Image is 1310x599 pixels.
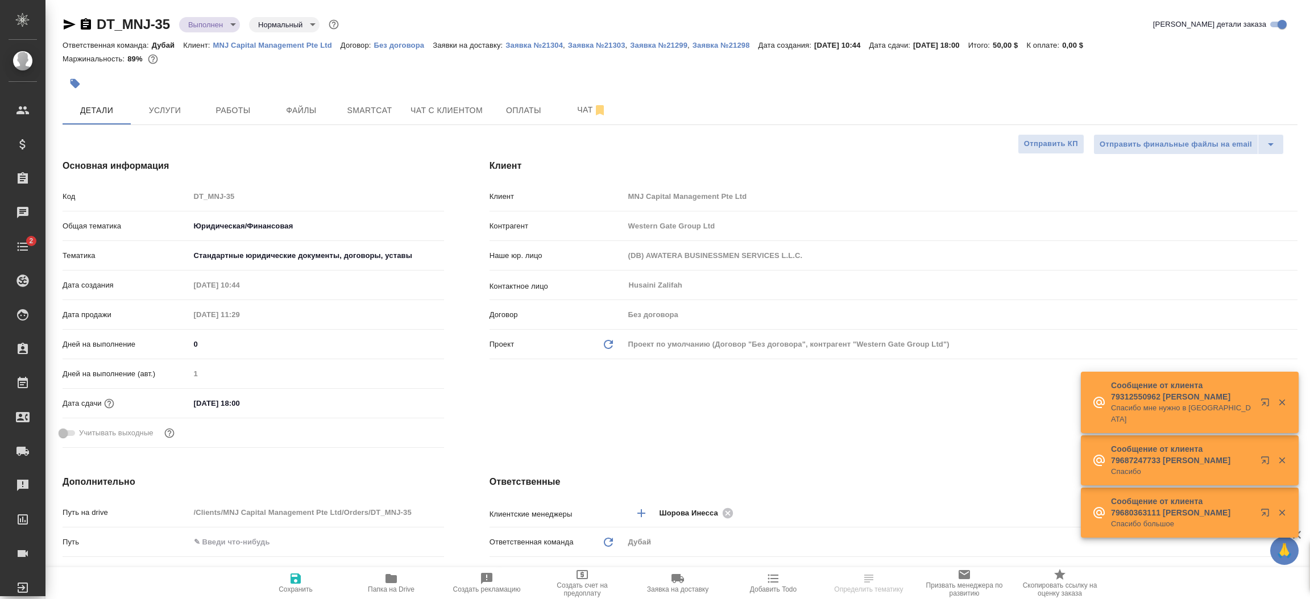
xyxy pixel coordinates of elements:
p: Сообщение от клиента 79312550962 [PERSON_NAME] [1111,380,1253,402]
p: Заявка №21299 [630,41,687,49]
p: Ответственная команда [490,536,574,548]
a: 2 [3,232,43,261]
button: Заявка №21298 [693,40,758,51]
p: Сообщение от клиента 79680363111 [PERSON_NAME] [1111,496,1253,518]
p: Контрагент [490,221,624,232]
span: Создать счет на предоплату [541,581,623,597]
p: Без договора [374,41,433,49]
input: Пустое поле [624,247,1297,264]
input: Пустое поле [190,188,444,205]
span: Smartcat [342,103,397,118]
p: Маржинальность: [63,55,127,63]
span: 2 [22,235,40,247]
span: Добавить Todo [750,585,797,593]
span: Папка на Drive [368,585,414,593]
p: Заявка №21304 [505,41,563,49]
button: Выполнен [185,20,226,30]
button: Нормальный [255,20,306,30]
p: Наше юр. лицо [490,250,624,261]
p: Договор [490,309,624,321]
p: Дата создания [63,280,190,291]
input: Пустое поле [624,188,1297,205]
button: Закрыть [1270,455,1294,465]
input: Пустое поле [624,218,1297,234]
span: Создать рекламацию [453,585,521,593]
div: Проект по умолчанию (Договор "Без договора", контрагент "Western Gate Group Ltd") [624,335,1297,354]
button: Добавить тэг [63,71,88,96]
span: Детали [69,103,124,118]
div: ✎ Введи что-нибудь [190,562,444,581]
p: Сообщение от клиента 79687247733 [PERSON_NAME] [1111,443,1253,466]
span: Файлы [274,103,329,118]
button: Отправить финальные файлы на email [1093,134,1258,155]
span: [PERSON_NAME] детали заказа [1153,19,1266,30]
p: Ответственная команда: [63,41,152,49]
button: Доп статусы указывают на важность/срочность заказа [326,17,341,32]
svg: Отписаться [593,103,607,117]
input: Пустое поле [190,365,444,382]
p: [DATE] 18:00 [913,41,968,49]
span: Шорова Инесса [660,508,725,519]
span: Оплаты [496,103,551,118]
p: Дата сдачи [63,398,102,409]
button: Добавить менеджера [628,500,655,527]
button: Сохранить [248,567,343,599]
div: split button [1093,134,1284,155]
p: Клиент [490,191,624,202]
input: Пустое поле [190,277,289,293]
p: , [563,41,568,49]
button: Папка на Drive [343,567,439,599]
button: Добавить Todo [726,567,821,599]
span: Скопировать ссылку на оценку заказа [1019,581,1101,597]
input: Пустое поле [190,306,289,323]
span: Проектная группа [506,566,568,577]
div: Выполнен [249,17,320,32]
span: Отправить финальные файлы на email [1100,138,1252,151]
button: Скопировать ссылку [79,18,93,31]
input: ✎ Введи что-нибудь [190,336,444,352]
button: Скопировать ссылку для ЯМессенджера [63,18,76,31]
span: Заявка на доставку [647,585,708,593]
button: Заявка №21299 [630,40,687,51]
div: ✎ Введи что-нибудь [194,566,430,577]
h4: Основная информация [63,159,444,173]
button: Закрыть [1270,508,1294,518]
a: Без договора [374,40,433,49]
p: Спасибо [1111,466,1253,477]
span: Услуги [138,103,192,118]
p: [DATE] 10:44 [814,41,869,49]
a: DT_MNJ-35 [97,16,170,32]
div: Стандартные юридические документы, договоры, уставы [190,246,444,265]
button: Призвать менеджера по развитию [917,567,1012,599]
p: Код [63,191,190,202]
p: К оплате: [1026,41,1062,49]
p: Дата создания: [758,41,814,49]
button: Скопировать ссылку на оценку заказа [1012,567,1108,599]
span: Чат [565,103,619,117]
p: , [687,41,693,49]
button: Закрыть [1270,397,1294,407]
button: 438.04 RUB; [146,52,160,66]
input: ✎ Введи что-нибудь [190,395,289,411]
button: Открыть в новой вкладке [1254,501,1281,529]
span: Чат с клиентом [411,103,483,118]
div: Шорова Инесса [660,506,737,520]
p: Клиентские менеджеры [490,509,624,520]
p: Спасибо большое [1111,518,1253,530]
button: Если добавить услуги и заполнить их объемом, то дата рассчитается автоматически [102,396,117,411]
h4: Дополнительно [63,475,444,489]
p: Проект [490,339,515,350]
p: 50,00 $ [993,41,1026,49]
p: Спасибо мне нужно в [GEOGRAPHIC_DATA] [1111,402,1253,425]
p: Путь на drive [63,507,190,518]
button: Открыть в новой вкладке [1254,449,1281,476]
p: Направление услуг [63,566,190,577]
span: Сохранить [279,585,313,593]
h4: Ответственные [490,475,1297,489]
p: 0,00 $ [1062,41,1092,49]
div: Выполнен [179,17,240,32]
span: Отправить КП [1024,138,1078,151]
button: Заявка №21304 [505,40,563,51]
p: Путь [63,536,190,548]
p: Заявка №21298 [693,41,758,49]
